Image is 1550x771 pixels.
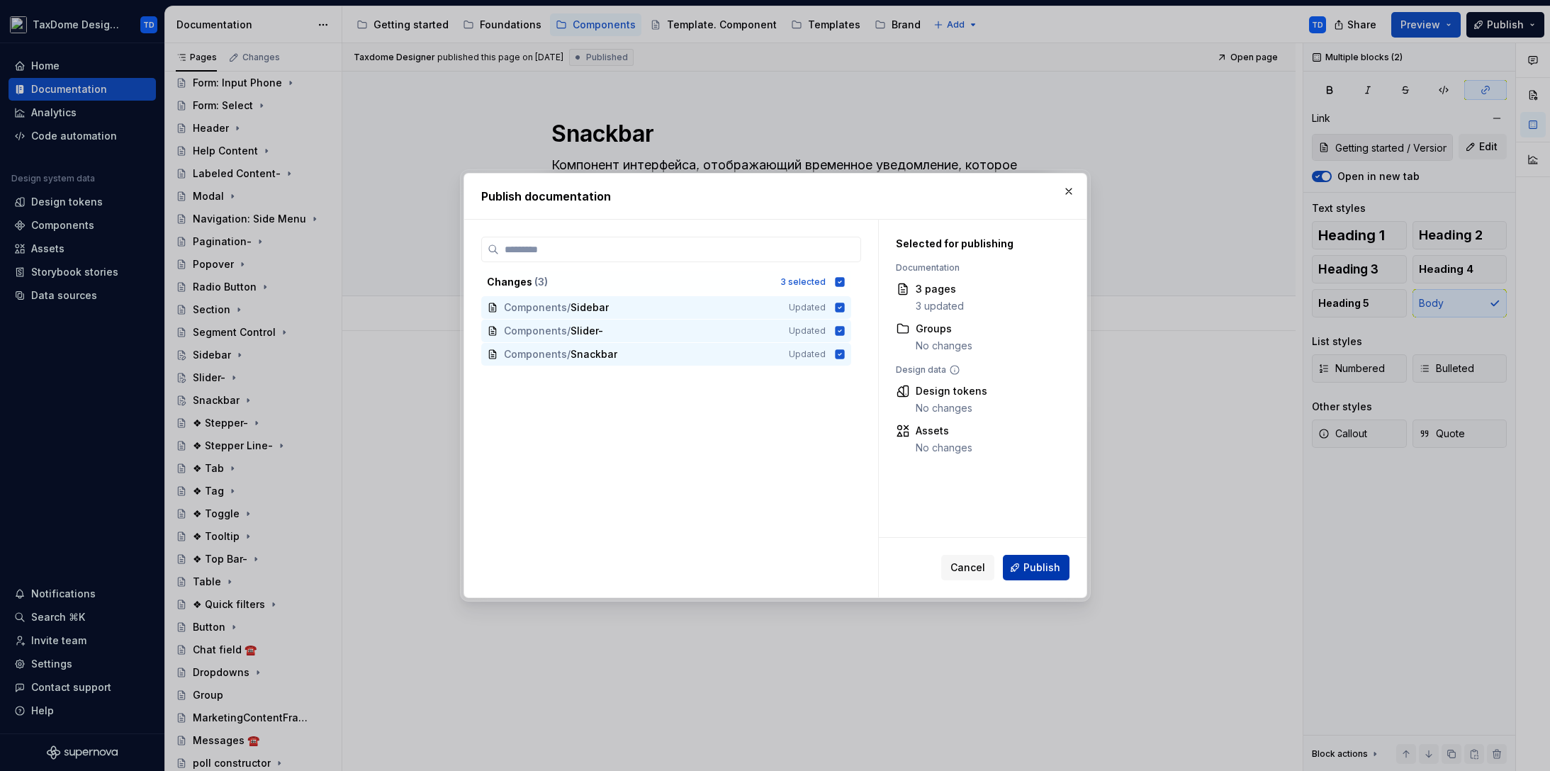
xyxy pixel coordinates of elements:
[896,364,1053,376] div: Design data
[789,325,826,337] span: Updated
[896,262,1053,274] div: Documentation
[1023,561,1060,575] span: Publish
[487,275,772,289] div: Changes
[780,276,826,288] div: 3 selected
[916,299,964,313] div: 3 updated
[916,282,964,296] div: 3 pages
[941,555,994,580] button: Cancel
[916,339,972,353] div: No changes
[789,349,826,360] span: Updated
[1003,555,1069,580] button: Publish
[571,324,603,338] span: Slider-
[571,300,609,315] span: Sidebar
[789,302,826,313] span: Updated
[896,237,1053,251] div: Selected for publishing
[481,188,1069,205] h2: Publish documentation
[534,276,548,288] span: ( 3 )
[567,300,571,315] span: /
[916,322,972,336] div: Groups
[916,401,987,415] div: No changes
[950,561,985,575] span: Cancel
[916,441,972,455] div: No changes
[567,347,571,361] span: /
[571,347,617,361] span: Snackbar
[504,347,567,361] span: Components
[916,424,972,438] div: Assets
[504,324,567,338] span: Components
[567,324,571,338] span: /
[504,300,567,315] span: Components
[916,384,987,398] div: Design tokens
